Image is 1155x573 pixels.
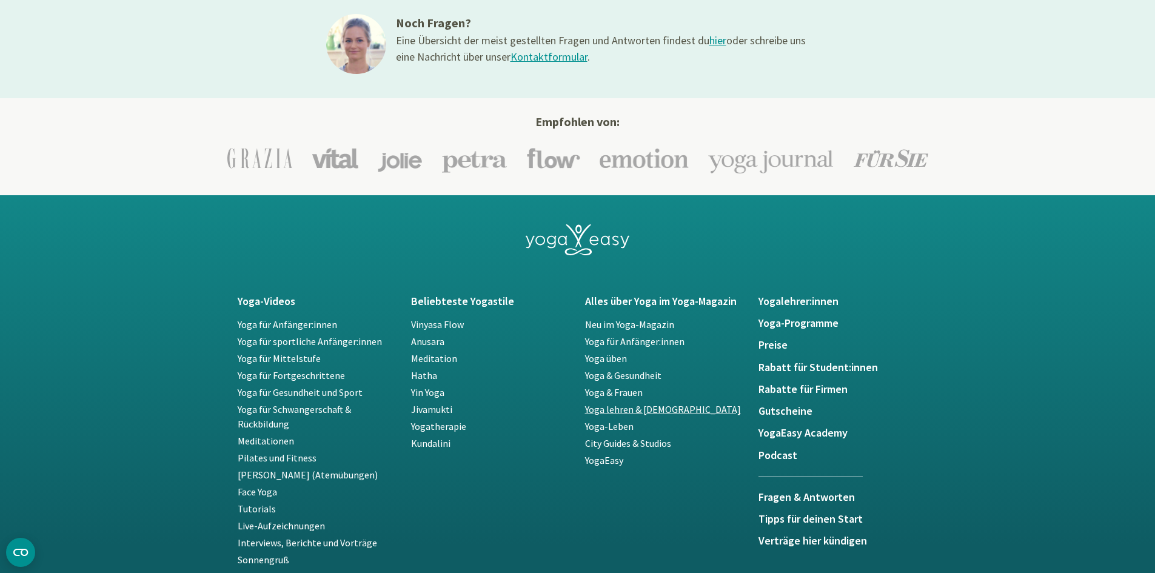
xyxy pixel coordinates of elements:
a: Tutorials [238,503,276,515]
a: Vinyasa Flow [411,318,464,330]
img: Yoga-Journal Logo [708,143,834,173]
h5: Fragen & Antworten [758,491,863,503]
a: Yoga für Schwangerschaft & Rückbildung [238,403,351,430]
a: Fragen & Antworten [758,476,863,513]
a: Tipps für deinen Start [758,513,918,525]
a: Yin Yoga [411,386,444,398]
a: Kontaktformular [511,50,588,64]
div: Eine Übersicht der meist gestellten Fragen und Antworten findest du oder schreibe uns eine Nachri... [396,32,808,65]
a: Yoga-Programme [758,317,918,329]
h3: Noch Fragen? [396,14,808,32]
a: Alles über Yoga im Yoga-Magazin [585,295,745,307]
a: Yoga für Anfänger:innen [585,335,685,347]
a: Preise [758,339,918,351]
img: ines@1x.jpg [326,14,386,74]
a: [PERSON_NAME] (Atemübungen) [238,469,378,481]
a: Yoga für Mittelstufe [238,352,321,364]
img: Petra Logo [441,144,507,173]
a: Gutscheine [758,405,918,417]
a: Meditation [411,352,457,364]
a: Jivamukti [411,403,452,415]
a: Yoga für sportliche Anfänger:innen [238,335,382,347]
a: Yoga-Leben [585,420,634,432]
a: Yoga & Gesundheit [585,369,661,381]
a: Live-Aufzeichnungen [238,520,325,532]
a: Anusara [411,335,444,347]
a: Pilates und Fitness [238,452,316,464]
a: Podcast [758,449,918,461]
a: Rabatte für Firmen [758,383,918,395]
a: Yoga üben [585,352,627,364]
a: Yogalehrer:innen [758,295,918,307]
a: Yoga-Videos [238,295,397,307]
a: Yoga für Anfänger:innen [238,318,337,330]
img: Flow Logo [527,148,580,169]
a: YogaEasy Academy [758,427,918,439]
a: Rabatt für Student:innen [758,361,918,374]
a: hier [709,33,726,47]
a: Sonnengruß [238,554,289,566]
a: Kundalini [411,437,450,449]
img: Emotion Logo [600,148,689,169]
a: Hatha [411,369,437,381]
a: Yoga für Gesundheit und Sport [238,386,363,398]
a: Yogatherapie [411,420,466,432]
button: CMP-Widget öffnen [6,538,35,567]
a: Beliebteste Yogastile [411,295,571,307]
a: Meditationen [238,435,294,447]
img: Vital Logo [312,148,358,169]
a: Neu im Yoga-Magazin [585,318,674,330]
a: Interviews, Berichte und Vorträge [238,537,377,549]
img: Jolie Logo [378,144,422,172]
a: Yoga lehren & [DEMOGRAPHIC_DATA] [585,403,741,415]
img: Für Sie Logo [854,149,928,167]
a: YogaEasy [585,454,623,466]
img: Grazia Logo [227,148,292,169]
a: Yoga & Frauen [585,386,643,398]
a: Yoga für Fortgeschrittene [238,369,345,381]
a: Face Yoga [238,486,277,498]
a: Verträge hier kündigen [758,535,918,547]
a: City Guides & Studios [585,437,671,449]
